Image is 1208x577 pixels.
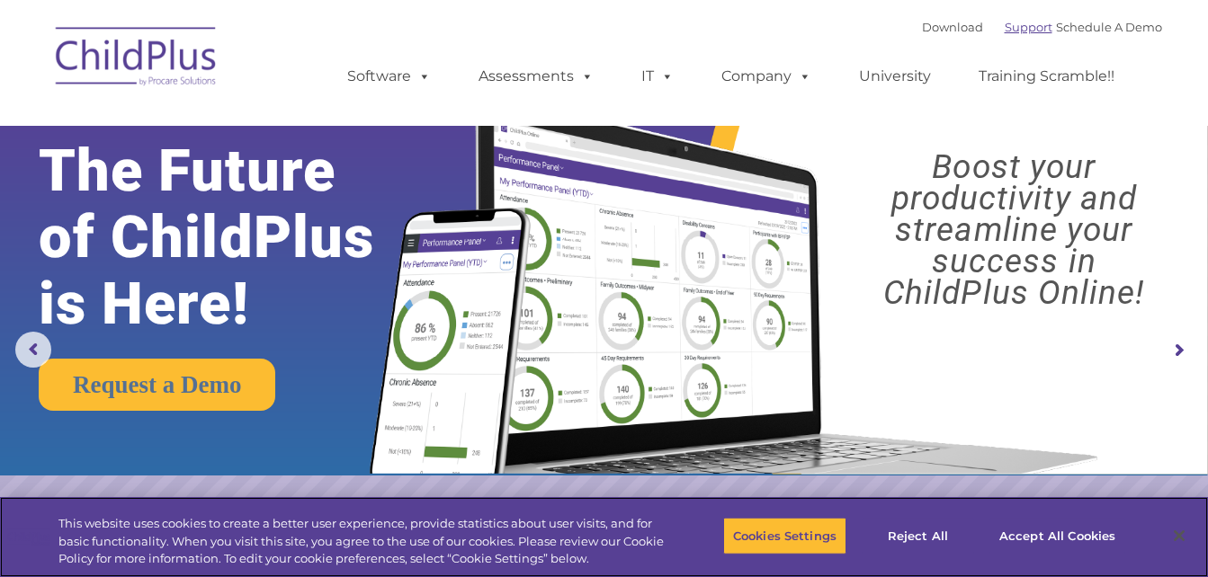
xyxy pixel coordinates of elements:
button: Reject All [862,517,974,555]
a: Schedule A Demo [1056,20,1162,34]
a: Software [329,58,449,94]
a: IT [623,58,692,94]
span: Phone number [250,192,327,206]
rs-layer: The Future of ChildPlus is Here! [39,138,425,337]
rs-layer: Boost your productivity and streamline your success in ChildPlus Online! [835,151,1194,308]
a: Request a Demo [39,359,275,411]
a: Training Scramble!! [961,58,1132,94]
a: Download [922,20,983,34]
a: Company [703,58,829,94]
a: University [841,58,949,94]
a: Support [1005,20,1052,34]
button: Close [1159,516,1199,555]
a: Assessments [461,58,612,94]
button: Cookies Settings [723,517,846,555]
font: | [922,20,1162,34]
img: ChildPlus by Procare Solutions [47,14,227,104]
span: Last name [250,119,305,132]
button: Accept All Cookies [989,517,1125,555]
div: This website uses cookies to create a better user experience, provide statistics about user visit... [58,515,665,568]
